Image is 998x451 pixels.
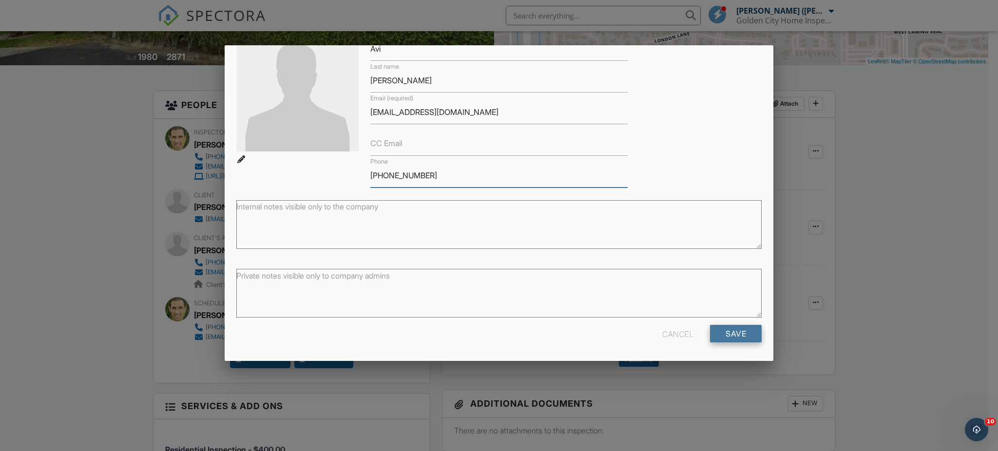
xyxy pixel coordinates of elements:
label: Private notes visible only to company admins [236,270,390,281]
iframe: Intercom live chat [965,418,988,441]
div: Cancel [662,325,693,342]
img: default-user-f0147aede5fd5fa78ca7ade42f37bd4542148d508eef1c3d3ea960f66861d68b.jpg [236,29,359,152]
label: Internal notes visible only to the company [236,201,378,212]
label: Last name [370,62,399,71]
label: Phone [370,157,388,166]
input: Save [710,325,762,342]
label: Email (required) [370,94,413,103]
label: CC Email [370,138,402,149]
span: 10 [985,418,996,426]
